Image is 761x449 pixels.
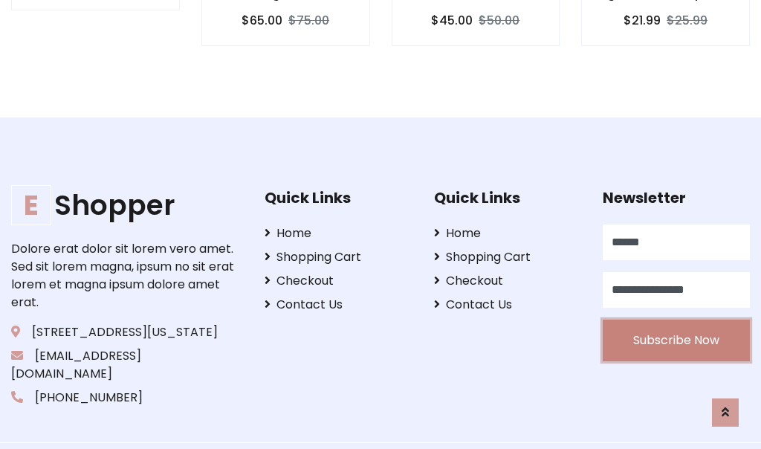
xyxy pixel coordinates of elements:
p: [PHONE_NUMBER] [11,389,242,407]
a: Home [434,224,581,242]
p: [EMAIL_ADDRESS][DOMAIN_NAME] [11,347,242,383]
button: Subscribe Now [603,320,750,361]
h5: Newsletter [603,189,750,207]
a: Checkout [434,272,581,290]
del: $75.00 [288,12,329,29]
a: Checkout [265,272,412,290]
span: E [11,185,51,225]
h6: $21.99 [624,13,661,28]
a: Contact Us [434,296,581,314]
h6: $45.00 [431,13,473,28]
p: [STREET_ADDRESS][US_STATE] [11,323,242,341]
a: EShopper [11,189,242,222]
p: Dolore erat dolor sit lorem vero amet. Sed sit lorem magna, ipsum no sit erat lorem et magna ipsu... [11,240,242,311]
a: Shopping Cart [434,248,581,266]
h5: Quick Links [434,189,581,207]
a: Contact Us [265,296,412,314]
a: Home [265,224,412,242]
h6: $65.00 [242,13,282,28]
a: Shopping Cart [265,248,412,266]
h5: Quick Links [265,189,412,207]
h1: Shopper [11,189,242,222]
del: $50.00 [479,12,519,29]
del: $25.99 [667,12,707,29]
